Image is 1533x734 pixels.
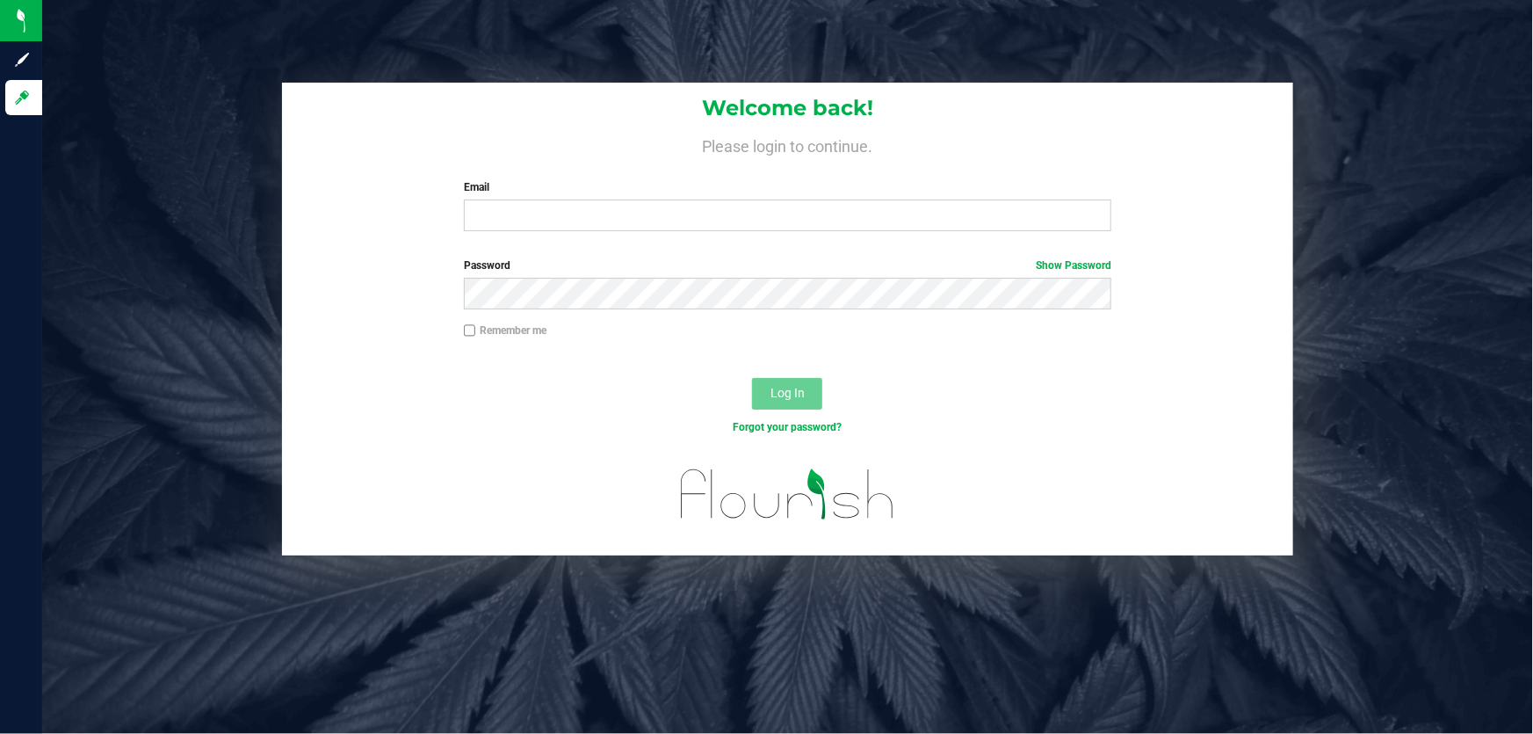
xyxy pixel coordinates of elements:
[464,259,510,272] span: Password
[13,89,31,106] inline-svg: Log in
[733,421,842,433] a: Forgot your password?
[662,454,915,535] img: flourish_logo.svg
[752,378,822,410] button: Log In
[282,134,1293,155] h4: Please login to continue.
[13,51,31,69] inline-svg: Sign up
[282,97,1293,120] h1: Welcome back!
[464,179,1112,195] label: Email
[464,323,546,338] label: Remember me
[770,386,805,400] span: Log In
[464,324,476,337] input: Remember me
[1036,259,1111,272] a: Show Password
